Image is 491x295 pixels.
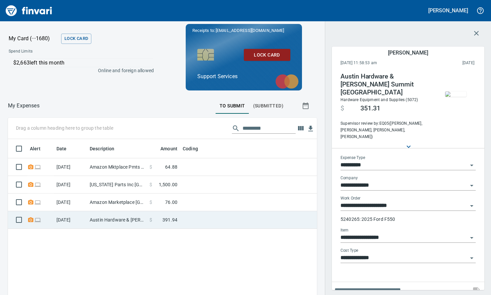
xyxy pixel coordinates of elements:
span: Amount [160,145,177,153]
td: [US_STATE] Parts Inc [GEOGRAPHIC_DATA] OR [87,176,147,194]
button: Choose columns to display [296,123,306,133]
button: Open [467,181,476,190]
span: $ [149,217,152,223]
span: Description [90,145,123,153]
span: Receipt Required [27,165,34,169]
button: Open [467,233,476,242]
label: Expense Type [341,156,365,160]
span: $ [149,199,152,206]
button: Open [467,253,476,263]
span: Spend Limits [9,48,93,55]
button: Download Table [306,124,316,134]
span: Online transaction [34,218,41,222]
span: To Submit [220,102,245,110]
span: Lock Card [64,35,88,43]
p: Drag a column heading here to group the table [16,125,113,131]
td: Austin Hardware & [PERSON_NAME] Summit [GEOGRAPHIC_DATA] [87,211,147,229]
p: Receipts to: [192,27,295,34]
nav: breadcrumb [8,102,40,110]
label: Company [341,176,358,180]
h4: Austin Hardware & [PERSON_NAME] Summit [GEOGRAPHIC_DATA] [341,73,431,96]
label: Work Order [341,196,360,200]
button: Show transactions within a particular date range [296,98,317,114]
td: [DATE] [54,158,87,176]
span: 1,500.00 [159,181,177,188]
img: Finvari [4,3,54,19]
span: (Submitted) [253,102,283,110]
img: mastercard.svg [272,71,302,92]
p: $2,663 left this month [13,59,153,67]
h5: [PERSON_NAME] [388,49,428,56]
span: Alert [30,145,41,153]
span: $ [149,164,152,170]
span: Coding [183,145,198,153]
span: 351.31 [360,104,380,112]
button: Lock Card [61,34,91,44]
button: Lock Card [244,49,290,61]
span: Receipt Required [27,200,34,204]
span: Alert [30,145,49,153]
span: Online transaction [34,165,41,169]
span: 76.00 [165,199,177,206]
span: Date [56,145,75,153]
span: Online transaction [34,182,41,187]
span: Receipt Required [27,182,34,187]
span: $ [341,104,344,112]
button: Open [467,201,476,211]
td: [DATE] [54,194,87,211]
button: [PERSON_NAME] [427,5,470,16]
span: Online transaction [34,200,41,204]
span: Lock Card [249,51,285,59]
span: Description [90,145,115,153]
td: [DATE] [54,176,87,194]
span: Receipt Required [27,218,34,222]
span: 64.88 [165,164,177,170]
button: Open [467,161,476,170]
label: Item [341,228,348,232]
span: Supervisor review by: EQ05 ([PERSON_NAME], [PERSON_NAME], [PERSON_NAME], [PERSON_NAME]) [341,120,431,140]
span: Hardware Equipment and Supplies (5072) [341,97,418,102]
p: 5240265: 2025 Ford F550 [341,216,476,222]
p: Online and foreign allowed [3,67,154,74]
td: Amazon Marketplace [GEOGRAPHIC_DATA] [GEOGRAPHIC_DATA] [87,194,147,211]
button: Close transaction [468,25,484,41]
img: receipts%2Ftapani%2F2025-09-08%2F9mFQdhIF8zLowLGbDphOVZksN8b2__rh5iaso6qc6VBAgh9pEJ.jpg [445,91,466,97]
p: My Expenses [8,102,40,110]
p: Support Services [197,73,290,80]
span: Date [56,145,67,153]
span: $ [149,181,152,188]
span: Coding [183,145,207,153]
span: [DATE] 11:58:53 am [341,60,420,67]
span: Amount [152,145,177,153]
span: [EMAIL_ADDRESS][DOMAIN_NAME] [215,27,285,34]
label: Cost Type [341,248,358,252]
td: Amazon Mktplace Pmts [DOMAIN_NAME][URL] WA [87,158,147,176]
td: [DATE] [54,211,87,229]
span: This charge was settled by the merchant and appears on the 2025/09/06 statement. [420,60,474,67]
span: 391.94 [162,217,177,223]
p: My Card (···1680) [9,35,58,43]
h5: [PERSON_NAME] [428,7,468,14]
